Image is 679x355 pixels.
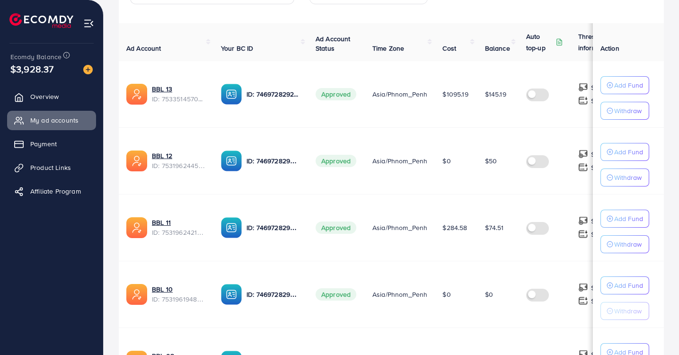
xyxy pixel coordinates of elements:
[600,44,619,53] span: Action
[600,235,649,253] button: Withdraw
[485,89,506,99] span: $145.19
[247,89,300,100] p: ID: 7469728292632018945
[221,217,242,238] img: ic-ba-acc.ded83a64.svg
[372,223,427,232] span: Asia/Phnom_Penh
[485,44,510,53] span: Balance
[152,94,206,104] span: ID: 7533514570372333569
[614,239,642,250] p: Withdraw
[442,156,450,166] span: $0
[614,305,642,317] p: Withdraw
[614,280,643,291] p: Add Fund
[578,216,588,226] img: top-up amount
[614,172,642,183] p: Withdraw
[600,302,649,320] button: Withdraw
[30,186,81,196] span: Affiliate Program
[442,44,456,53] span: Cost
[578,149,588,159] img: top-up amount
[7,87,96,106] a: Overview
[83,65,93,74] img: image
[316,34,351,53] span: Ad Account Status
[221,151,242,171] img: ic-ba-acc.ded83a64.svg
[578,229,588,239] img: top-up amount
[442,89,468,99] span: $1095.19
[600,102,649,120] button: Withdraw
[442,290,450,299] span: $0
[30,92,59,101] span: Overview
[614,105,642,116] p: Withdraw
[126,151,147,171] img: ic-ads-acc.e4c84228.svg
[600,276,649,294] button: Add Fund
[126,84,147,105] img: ic-ads-acc.e4c84228.svg
[221,84,242,105] img: ic-ba-acc.ded83a64.svg
[485,290,493,299] span: $0
[247,222,300,233] p: ID: 7469728292632018945
[578,162,588,172] img: top-up amount
[578,96,588,106] img: top-up amount
[578,283,588,293] img: top-up amount
[152,161,206,170] span: ID: 7531962445234176008
[83,18,94,29] img: menu
[442,223,467,232] span: $284.58
[372,290,427,299] span: Asia/Phnom_Penh
[600,210,649,228] button: Add Fund
[578,31,625,53] p: Threshold information
[578,296,588,306] img: top-up amount
[526,31,554,53] p: Auto top-up
[152,151,206,170] div: <span class='underline'>BBL 12</span></br>7531962445234176008
[600,143,649,161] button: Add Fund
[372,44,404,53] span: Time Zone
[7,134,96,153] a: Payment
[316,288,356,301] span: Approved
[221,284,242,305] img: ic-ba-acc.ded83a64.svg
[247,155,300,167] p: ID: 7469728292632018945
[126,284,147,305] img: ic-ads-acc.e4c84228.svg
[126,217,147,238] img: ic-ads-acc.e4c84228.svg
[7,182,96,201] a: Affiliate Program
[152,228,206,237] span: ID: 7531962421205155847
[7,111,96,130] a: My ad accounts
[600,76,649,94] button: Add Fund
[614,213,643,224] p: Add Fund
[578,82,588,92] img: top-up amount
[152,284,206,304] div: <span class='underline'>BBL 10</span></br>7531961948355788808
[30,139,57,149] span: Payment
[30,115,79,125] span: My ad accounts
[152,84,206,104] div: <span class='underline'>BBL 13</span></br>7533514570372333569
[9,13,73,28] img: logo
[316,88,356,100] span: Approved
[485,223,504,232] span: $74.51
[247,289,300,300] p: ID: 7469728292632018945
[152,294,206,304] span: ID: 7531961948355788808
[372,89,427,99] span: Asia/Phnom_Penh
[10,52,62,62] span: Ecomdy Balance
[639,312,672,348] iframe: Chat
[316,155,356,167] span: Approved
[152,218,171,227] a: BBL 11
[126,44,161,53] span: Ad Account
[614,146,643,158] p: Add Fund
[372,156,427,166] span: Asia/Phnom_Penh
[7,158,96,177] a: Product Links
[316,222,356,234] span: Approved
[30,163,71,172] span: Product Links
[10,62,53,76] span: $3,928.37
[152,151,172,160] a: BBL 12
[152,84,172,94] a: BBL 13
[152,284,173,294] a: BBL 10
[485,156,497,166] span: $50
[600,169,649,186] button: Withdraw
[221,44,254,53] span: Your BC ID
[614,80,643,91] p: Add Fund
[152,218,206,237] div: <span class='underline'>BBL 11</span></br>7531962421205155847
